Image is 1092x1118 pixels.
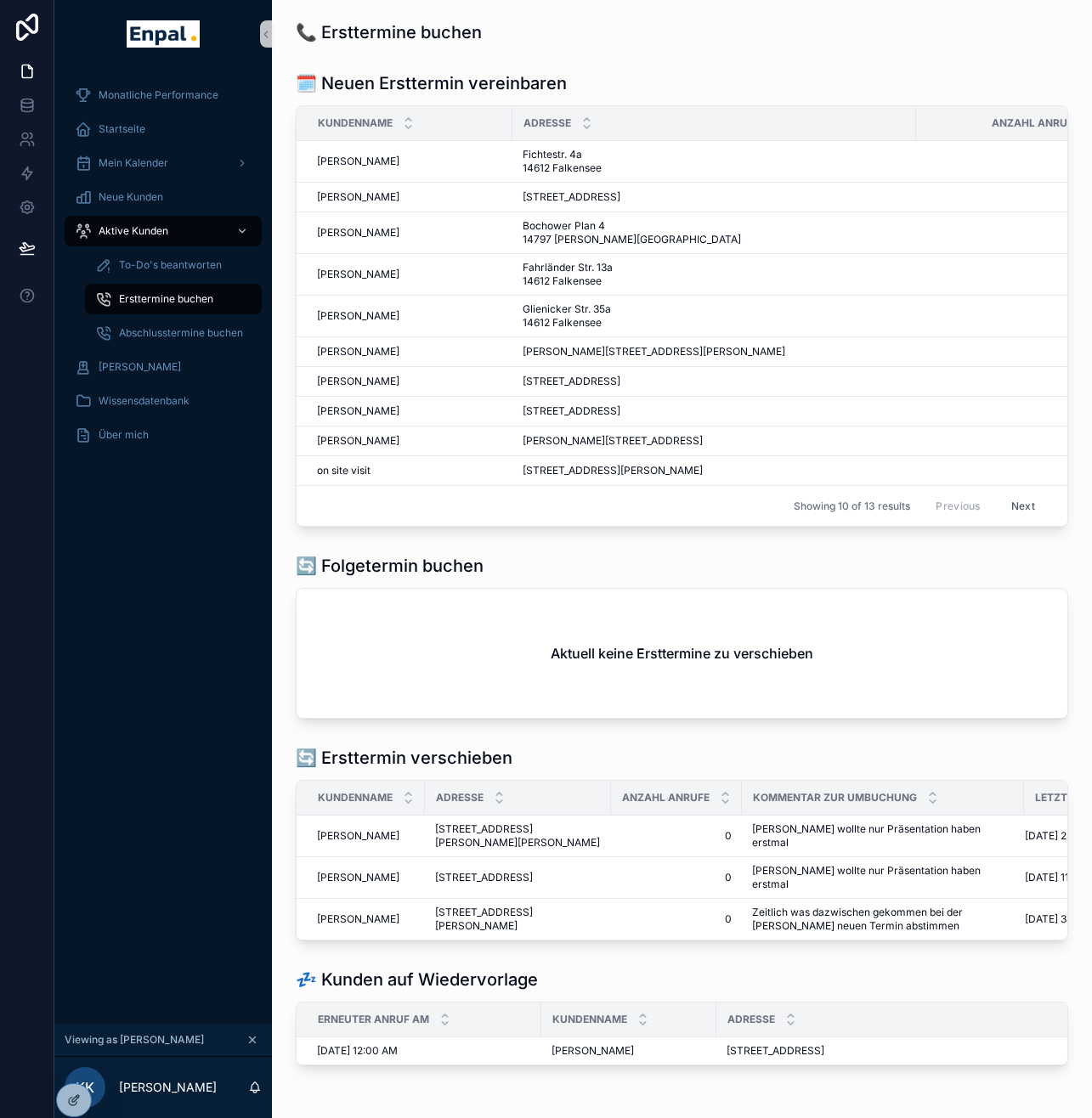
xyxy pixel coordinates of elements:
[296,968,538,991] h1: 💤 Kunden auf Wiedervorlage
[317,226,399,240] span: [PERSON_NAME]
[318,791,393,805] span: Kundenname
[523,261,694,288] span: Fahrländer Str. 13a 14612 Falkensee
[435,871,533,884] span: [STREET_ADDRESS]
[317,404,399,418] span: [PERSON_NAME]
[317,434,399,448] span: [PERSON_NAME]
[436,791,484,805] span: Adresse
[65,1033,204,1047] span: Viewing as [PERSON_NAME]
[99,224,168,238] span: Aktive Kunden
[317,375,502,388] a: [PERSON_NAME]
[552,1044,634,1058] span: [PERSON_NAME]
[752,864,1014,891] a: [PERSON_NAME] wollte nur Präsentation haben erstmal
[317,912,415,926] a: [PERSON_NAME]
[523,345,785,359] span: [PERSON_NAME][STREET_ADDRESS][PERSON_NAME]
[85,318,262,348] a: Abschlusstermine buchen
[65,114,262,144] a: Startseite
[317,268,399,281] span: [PERSON_NAME]
[99,122,145,136] span: Startseite
[65,420,262,450] a: Über mich
[318,1013,429,1026] span: Erneuter Anruf am
[621,912,732,926] a: 0
[119,1079,217,1096] p: [PERSON_NAME]
[99,88,218,102] span: Monatliche Performance
[727,1013,775,1026] span: Adresse
[753,791,917,805] span: Kommentar zur Umbuchung
[523,148,664,175] span: Fichtestr. 4a 14612 Falkensee
[435,906,601,933] a: [STREET_ADDRESS][PERSON_NAME]
[523,148,906,175] a: Fichtestr. 4a 14612 Falkensee
[752,822,1014,850] span: [PERSON_NAME] wollte nur Präsentation haben erstmal
[523,375,620,388] span: [STREET_ADDRESS]
[523,219,906,246] a: Bochower Plan 4 14797 [PERSON_NAME][GEOGRAPHIC_DATA]
[523,434,906,448] a: [PERSON_NAME][STREET_ADDRESS]
[317,309,502,323] a: [PERSON_NAME]
[621,829,732,843] a: 0
[727,1044,1084,1058] a: [STREET_ADDRESS]
[317,190,399,204] span: [PERSON_NAME]
[523,261,906,288] a: Fahrländer Str. 13a 14612 Falkensee
[317,345,502,359] a: [PERSON_NAME]
[523,464,906,477] a: [STREET_ADDRESS][PERSON_NAME]
[523,219,826,246] span: Bochower Plan 4 14797 [PERSON_NAME][GEOGRAPHIC_DATA]
[119,326,243,340] span: Abschlusstermine buchen
[317,464,371,477] span: on site visit
[296,71,567,95] h1: 🗓️ Neuen Ersttermin vereinbaren
[317,375,399,388] span: [PERSON_NAME]
[99,156,168,170] span: Mein Kalender
[794,500,910,513] span: Showing 10 of 13 results
[99,360,181,374] span: [PERSON_NAME]
[119,258,222,272] span: To-Do's beantworten
[752,906,1014,933] a: Zeitlich was dazwischen gekommen bei der [PERSON_NAME] neuen Termin abstimmen
[317,871,415,884] a: [PERSON_NAME]
[523,404,906,418] a: [STREET_ADDRESS]
[317,912,399,926] span: [PERSON_NAME]
[317,464,502,477] a: on site visit
[296,746,512,770] h1: 🔄️ Ersttermin verschieben
[99,394,190,408] span: Wissensdatenbank
[296,20,482,44] h1: 📞 Ersttermine buchen
[127,20,199,48] img: App logo
[296,554,484,578] h1: 🔄️ Folgetermin buchen
[435,822,601,850] a: [STREET_ADDRESS][PERSON_NAME][PERSON_NAME]
[523,116,571,130] span: Adresse
[54,68,272,472] div: scrollable content
[523,404,620,418] span: [STREET_ADDRESS]
[99,428,149,442] span: Über mich
[317,226,502,240] a: [PERSON_NAME]
[523,302,693,330] span: Glienicker Str. 35a 14612 Falkensee
[317,190,502,204] a: [PERSON_NAME]
[317,829,415,843] a: [PERSON_NAME]
[552,1044,706,1058] a: [PERSON_NAME]
[622,791,710,805] span: Anzahl Anrufe
[65,148,262,178] a: Mein Kalender
[119,292,213,306] span: Ersttermine buchen
[317,309,399,323] span: [PERSON_NAME]
[552,1013,627,1026] span: Kundenname
[317,1044,531,1058] a: [DATE] 12:00 AM
[65,216,262,246] a: Aktive Kunden
[999,493,1047,519] button: Next
[317,829,399,843] span: [PERSON_NAME]
[65,352,262,382] a: [PERSON_NAME]
[317,434,502,448] a: [PERSON_NAME]
[317,268,502,281] a: [PERSON_NAME]
[523,375,906,388] a: [STREET_ADDRESS]
[523,464,703,477] span: [STREET_ADDRESS][PERSON_NAME]
[551,643,813,663] h2: Aktuell keine Ersttermine zu verschieben
[992,116,1079,130] span: Anzahl Anrufe
[99,190,163,204] span: Neue Kunden
[85,250,262,280] a: To-Do's beantworten
[317,345,399,359] span: [PERSON_NAME]
[523,345,906,359] a: [PERSON_NAME][STREET_ADDRESS][PERSON_NAME]
[317,871,399,884] span: [PERSON_NAME]
[65,386,262,416] a: Wissensdatenbank
[65,182,262,212] a: Neue Kunden
[523,434,703,448] span: [PERSON_NAME][STREET_ADDRESS]
[65,80,262,110] a: Monatliche Performance
[317,1044,398,1058] span: [DATE] 12:00 AM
